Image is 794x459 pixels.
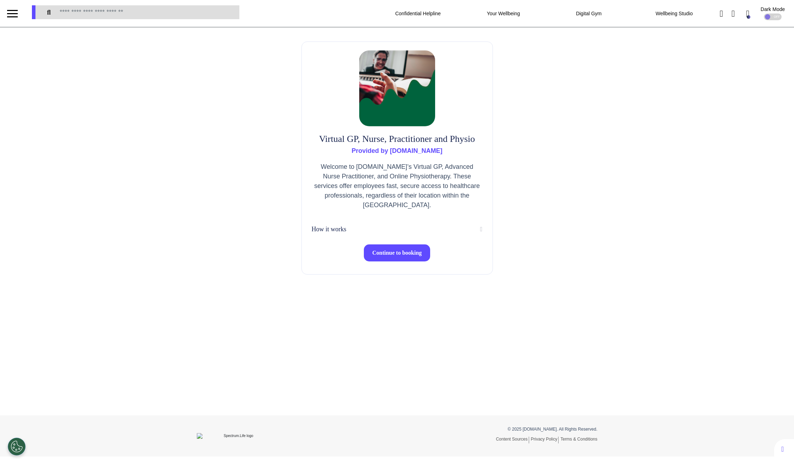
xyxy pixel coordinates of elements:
[496,437,529,443] a: Content Sources
[468,4,539,23] div: Your Wellbeing
[560,437,597,442] a: Terms & Conditions
[359,50,435,126] img: Virtual GP, Nurse, Practitioner and Physio
[8,438,26,455] button: Open Preferences
[364,244,431,261] button: Continue to booking
[531,437,559,443] a: Privacy Policy
[402,426,598,432] p: © 2025 [DOMAIN_NAME]. All Rights Reserved.
[312,225,346,234] p: How it works
[639,4,710,23] div: Wellbeing Studio
[312,162,483,210] p: Welcome to [DOMAIN_NAME]’s Virtual GP, Advanced Nurse Practitioner, and Online Physiotherapy. The...
[764,13,782,20] div: OFF
[553,4,624,23] div: Digital Gym
[312,133,483,144] h2: Virtual GP, Nurse, Practitioner and Physio
[761,7,785,12] div: Dark Mode
[197,433,275,439] img: Spectrum.Life logo
[312,147,483,155] h3: Provided by [DOMAIN_NAME]
[372,250,422,256] span: Continue to booking
[312,224,483,234] button: How it works
[383,4,454,23] div: Confidential Helpline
